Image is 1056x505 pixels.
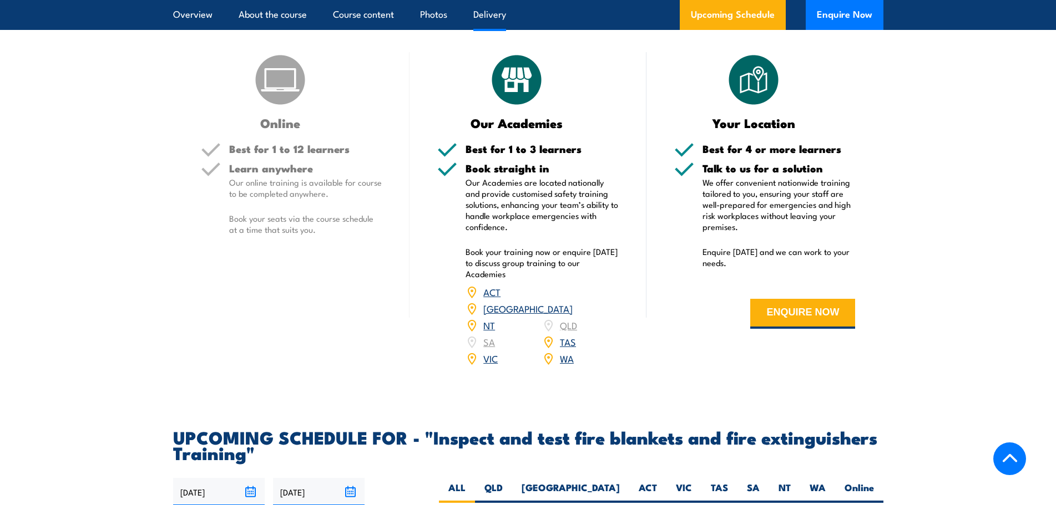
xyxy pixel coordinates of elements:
[703,163,856,174] h5: Talk to us for a solution
[201,116,360,129] h3: Online
[439,481,475,503] label: ALL
[750,299,855,329] button: ENQUIRE NOW
[666,481,701,503] label: VIC
[483,302,573,315] a: [GEOGRAPHIC_DATA]
[512,481,629,503] label: [GEOGRAPHIC_DATA]
[737,481,769,503] label: SA
[703,246,856,268] p: Enquire [DATE] and we can work to your needs.
[769,481,800,503] label: NT
[229,213,382,235] p: Book your seats via the course schedule at a time that suits you.
[483,285,501,298] a: ACT
[466,177,619,232] p: Our Academies are located nationally and provide customised safety training solutions, enhancing ...
[629,481,666,503] label: ACT
[466,246,619,279] p: Book your training now or enquire [DATE] to discuss group training to our Academies
[674,116,833,129] h3: Your Location
[437,116,597,129] h3: Our Academies
[800,481,835,503] label: WA
[229,177,382,199] p: Our online training is available for course to be completed anywhere.
[701,481,737,503] label: TAS
[229,144,382,154] h5: Best for 1 to 12 learners
[466,163,619,174] h5: Book straight in
[835,481,883,503] label: Online
[483,318,495,331] a: NT
[173,429,883,460] h2: UPCOMING SCHEDULE FOR - "Inspect and test fire blankets and fire extinguishers Training"
[229,163,382,174] h5: Learn anywhere
[475,481,512,503] label: QLD
[483,351,498,365] a: VIC
[560,351,574,365] a: WA
[560,335,576,348] a: TAS
[703,144,856,154] h5: Best for 4 or more learners
[703,177,856,232] p: We offer convenient nationwide training tailored to you, ensuring your staff are well-prepared fo...
[466,144,619,154] h5: Best for 1 to 3 learners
